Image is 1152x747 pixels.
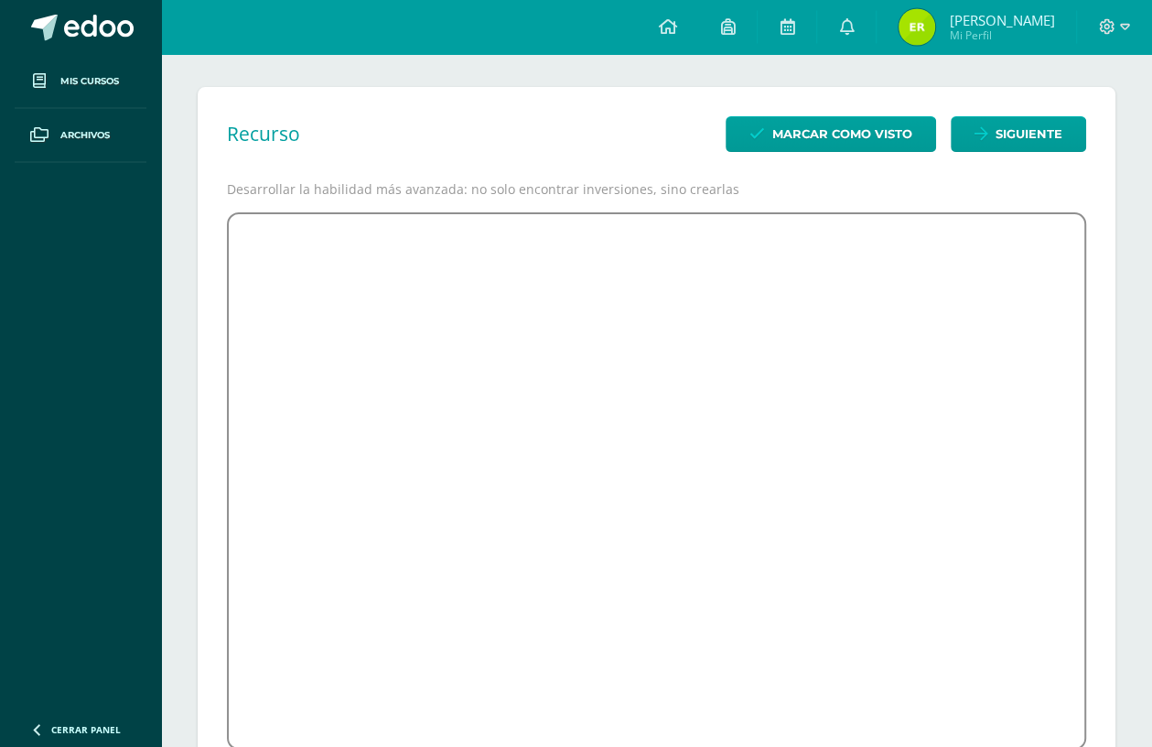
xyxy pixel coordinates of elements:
span: Marcar como visto [772,118,912,152]
span: Siguiente [996,118,1062,152]
span: [PERSON_NAME] [949,11,1054,29]
p: Desarrollar la habilidad más avanzada: no solo encontrar inversiones, sino crearlas [227,182,1086,199]
a: Mis cursos [15,55,146,109]
a: Siguiente [951,117,1086,153]
span: Mi Perfil [949,27,1054,43]
h2: Recurso [227,122,300,147]
span: Archivos [60,128,110,143]
a: Archivos [15,109,146,163]
span: Mis cursos [60,74,119,89]
span: Cerrar panel [51,723,121,736]
button: Marcar como visto [726,117,936,153]
img: 268105161a2cb096708b0ea72b962ca8.png [899,9,935,46]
